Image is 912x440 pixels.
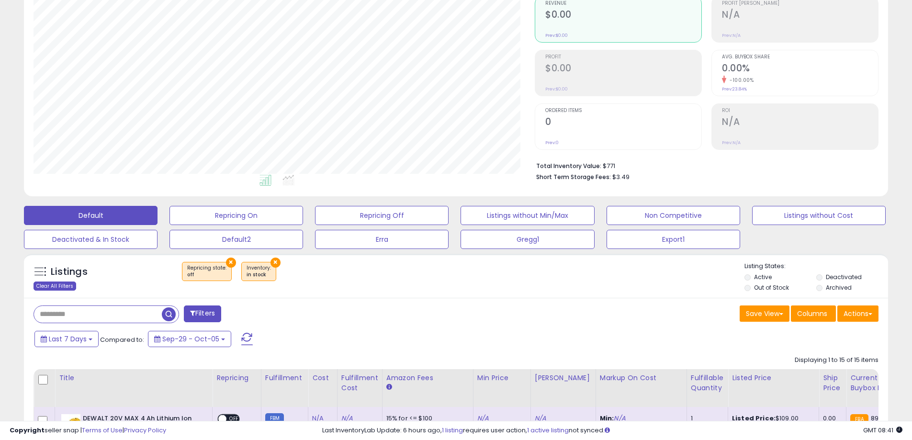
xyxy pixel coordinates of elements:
small: -100.00% [726,77,754,84]
th: The percentage added to the cost of goods (COGS) that forms the calculator for Min & Max prices. [596,369,687,407]
small: Prev: 23.84% [722,86,747,92]
strong: Copyright [10,426,45,435]
span: ROI [722,108,878,113]
span: Columns [797,309,827,318]
button: Last 7 Days [34,331,99,347]
b: Total Inventory Value: [536,162,601,170]
div: off [187,271,226,278]
h2: 0 [545,116,701,129]
small: Amazon Fees. [386,383,392,392]
div: Last InventoryLab Update: 6 hours ago, requires user action, not synced. [322,426,902,435]
span: Last 7 Days [49,334,87,344]
label: Archived [826,283,852,292]
small: Prev: 0 [545,140,559,146]
button: Erra [315,230,449,249]
span: Revenue [545,1,701,6]
button: × [226,258,236,268]
span: Sep-29 - Oct-05 [162,334,219,344]
a: Terms of Use [82,426,123,435]
button: Save View [740,305,789,322]
button: × [270,258,281,268]
label: Out of Stock [754,283,789,292]
button: Repricing Off [315,206,449,225]
div: Displaying 1 to 15 of 15 items [795,356,878,365]
div: in stock [247,271,271,278]
span: $3.49 [612,172,630,181]
span: Profit [545,55,701,60]
div: Listed Price [732,373,815,383]
span: Profit [PERSON_NAME] [722,1,878,6]
small: Prev: $0.00 [545,86,568,92]
label: Active [754,273,772,281]
span: Ordered Items [545,108,701,113]
a: 1 active listing [527,426,569,435]
h5: Listings [51,265,88,279]
div: Repricing [216,373,257,383]
div: Cost [312,373,333,383]
h2: $0.00 [545,9,701,22]
p: Listing States: [744,262,888,271]
h2: $0.00 [545,63,701,76]
h2: N/A [722,116,878,129]
div: Amazon Fees [386,373,469,383]
button: Repricing On [169,206,303,225]
span: Repricing state : [187,264,226,279]
div: [PERSON_NAME] [535,373,592,383]
li: $771 [536,159,871,171]
h2: N/A [722,9,878,22]
button: Default2 [169,230,303,249]
button: Gregg1 [461,230,594,249]
span: 2025-10-13 08:41 GMT [863,426,902,435]
span: Avg. Buybox Share [722,55,878,60]
div: Clear All Filters [34,282,76,291]
h2: 0.00% [722,63,878,76]
small: Prev: N/A [722,140,741,146]
button: Deactivated & In Stock [24,230,158,249]
div: Ship Price [823,373,842,393]
button: Actions [837,305,878,322]
button: Listings without Cost [752,206,886,225]
div: Fulfillment Cost [341,373,378,393]
span: Inventory : [247,264,271,279]
div: Current Buybox Price [850,373,900,393]
button: Export1 [607,230,740,249]
a: 1 listing [442,426,463,435]
div: Min Price [477,373,527,383]
div: Fulfillable Quantity [691,373,724,393]
small: Prev: $0.00 [545,33,568,38]
div: Markup on Cost [600,373,683,383]
span: Compared to: [100,335,144,344]
button: Non Competitive [607,206,740,225]
a: Privacy Policy [124,426,166,435]
div: seller snap | | [10,426,166,435]
small: Prev: N/A [722,33,741,38]
button: Sep-29 - Oct-05 [148,331,231,347]
button: Listings without Min/Max [461,206,594,225]
b: Short Term Storage Fees: [536,173,611,181]
div: Fulfillment [265,373,304,383]
button: Columns [791,305,836,322]
label: Deactivated [826,273,862,281]
button: Default [24,206,158,225]
div: Title [59,373,208,383]
button: Filters [184,305,221,322]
